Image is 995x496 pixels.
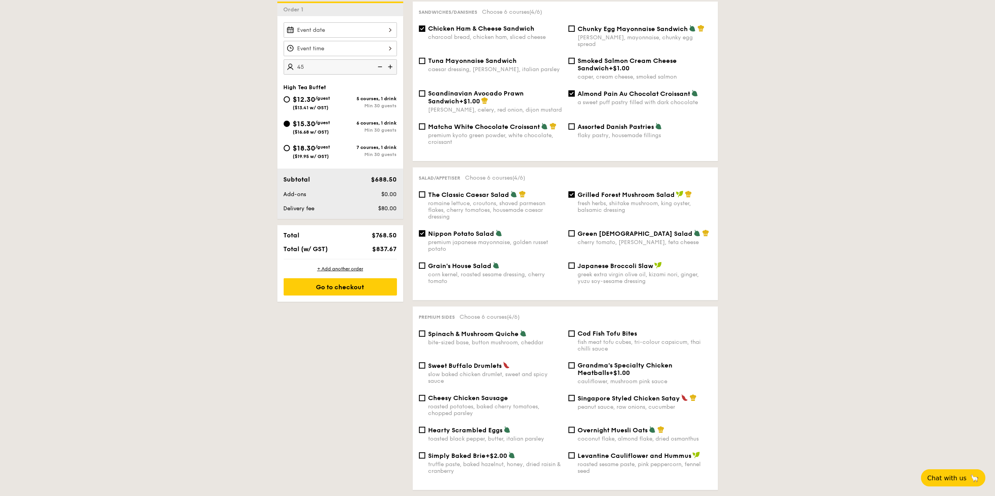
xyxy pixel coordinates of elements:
[293,129,329,135] span: ($16.68 w/ GST)
[486,452,508,459] span: +$2.00
[482,9,543,15] span: Choose 6 courses
[293,95,316,104] span: $12.30
[578,378,712,385] div: cauliflower, mushroom pink sauce
[578,395,680,402] span: Singapore Styled Chicken Satay
[284,231,300,239] span: Total
[373,59,385,74] img: icon-reduce.1d2dbef1.svg
[428,25,535,32] span: Chicken Ham & Cheese Sandwich
[419,395,425,401] input: Cheesy Chicken Sausageroasted potatoes, baked cherry tomatoes, chopped parsley
[550,123,557,130] img: icon-chef-hat.a58ddaea.svg
[578,99,712,106] div: a sweet puff pastry filled with dark chocolate
[654,262,662,269] img: icon-vegan.f8ff3823.svg
[428,34,562,40] div: charcoal bread, chicken ham, sliced cheese
[513,175,526,181] span: (4/6)
[569,263,575,269] input: Japanese Broccoli Slawgreek extra virgin olive oil, kizami nori, ginger, yuzu soy-sesame dressing
[428,132,562,145] div: premium kyoto green powder, white chocolate, croissant
[340,103,397,108] div: Min 30 guests
[676,191,684,198] img: icon-vegan.f8ff3823.svg
[428,107,562,113] div: [PERSON_NAME], celery, red onion, dijon mustard
[428,371,562,384] div: slow baked chicken drumlet, sweet and spicy sauce
[428,200,562,220] div: romaine lettuce, croutons, shaved parmesan flakes, cherry tomatoes, housemade caesar dressing
[530,9,543,15] span: (4/6)
[428,262,492,270] span: Grain's House Salad
[284,6,307,13] span: Order 1
[578,191,675,198] span: Grilled Forest Mushroom Salad
[293,119,316,128] span: $15.30
[970,474,979,483] span: 🦙
[378,205,397,212] span: $80.00
[578,132,712,139] div: flaky pastry, housemade fillings
[702,230,709,237] img: icon-chef-hat.a58ddaea.svg
[419,230,425,237] input: Nippon Potato Saladpremium japanese mayonnaise, golden russet potato
[428,435,562,442] div: toasted black pepper, butter, italian parsley
[578,339,712,352] div: fish meat tofu cubes, tri-colour capsicum, thai chilli sauce
[692,452,700,459] img: icon-vegan.f8ff3823.svg
[419,362,425,369] input: Sweet Buffalo Drumletsslow baked chicken drumlet, sweet and spicy sauce
[495,230,502,237] img: icon-vegetarian.fe4039eb.svg
[609,64,630,72] span: +$1.00
[578,426,648,434] span: Overnight Muesli Oats
[578,90,690,97] span: Almond Pain Au Chocolat Croissant
[578,330,637,337] span: Cod Fish Tofu Bites
[284,84,327,91] span: High Tea Buffet
[578,362,673,377] span: Grandma's Specialty Chicken Meatballs
[578,57,677,72] span: Smoked Salmon Cream Cheese Sandwich
[284,96,290,103] input: $12.30/guest($13.41 w/ GST)5 courses, 1 drinkMin 30 guests
[428,330,519,338] span: Spinach & Mushroom Quiche
[316,96,330,101] span: /guest
[578,230,693,237] span: Green [DEMOGRAPHIC_DATA] Salad
[569,362,575,369] input: Grandma's Specialty Chicken Meatballs+$1.00cauliflower, mushroom pink sauce
[519,191,526,198] img: icon-chef-hat.a58ddaea.svg
[578,34,712,48] div: [PERSON_NAME], mayonnaise, chunky egg spread
[428,230,495,237] span: Nippon Potato Salad
[428,271,562,285] div: corn kernel, roasted sesame dressing, cherry tomato
[657,426,665,433] img: icon-chef-hat.a58ddaea.svg
[569,123,575,130] input: Assorted Danish Pastriesflaky pastry, housemade fillings
[691,90,698,97] img: icon-vegetarian.fe4039eb.svg
[316,120,330,125] span: /guest
[578,239,712,246] div: cherry tomato, [PERSON_NAME], feta cheese
[578,25,688,33] span: Chunky Egg Mayonnaise Sandwich
[578,73,712,80] div: caper, cream cheese, smoked salmon
[419,26,425,32] input: Chicken Ham & Cheese Sandwichcharcoal bread, chicken ham, sliced cheese
[340,152,397,157] div: Min 30 guests
[340,127,397,133] div: Min 30 guests
[428,90,524,105] span: Scandinavian Avocado Prawn Sandwich
[419,263,425,269] input: Grain's House Saladcorn kernel, roasted sesame dressing, cherry tomato
[569,331,575,337] input: Cod Fish Tofu Bitesfish meat tofu cubes, tri-colour capsicum, thai chilli sauce
[284,266,397,272] div: + Add another order
[520,330,527,337] img: icon-vegetarian.fe4039eb.svg
[428,452,486,459] span: Simply Baked Brie
[481,97,488,104] img: icon-chef-hat.a58ddaea.svg
[578,404,712,410] div: peanut sauce, raw onions, cucumber
[689,25,696,32] img: icon-vegetarian.fe4039eb.svg
[428,57,517,64] span: Tuna Mayonnaise Sandwich
[508,452,515,459] img: icon-vegetarian.fe4039eb.svg
[419,427,425,433] input: Hearty Scrambled Eggstoasted black pepper, butter, italian parsley
[578,452,692,459] span: Levantine Cauliflower and Hummus
[428,394,508,402] span: Cheesy Chicken Sausage
[428,426,503,434] span: Hearty Scrambled Eggs
[284,205,315,212] span: Delivery fee
[569,452,575,459] input: Levantine Cauliflower and Hummusroasted sesame paste, pink peppercorn, fennel seed
[578,123,654,130] span: Assorted Danish Pastries
[698,25,705,32] img: icon-chef-hat.a58ddaea.svg
[284,145,290,151] input: $18.30/guest($19.95 w/ GST)7 courses, 1 drinkMin 30 guests
[340,96,397,101] div: 5 courses, 1 drink
[609,369,630,377] span: +$1.00
[428,461,562,474] div: truffle paste, baked hazelnut, honey, dried raisin & cranberry
[569,58,575,64] input: Smoked Salmon Cream Cheese Sandwich+$1.00caper, cream cheese, smoked salmon
[340,145,397,150] div: 7 courses, 1 drink
[284,176,310,183] span: Subtotal
[284,191,306,198] span: Add-ons
[316,144,330,150] span: /guest
[419,58,425,64] input: Tuna Mayonnaise Sandwichcaesar dressing, [PERSON_NAME], italian parsley
[284,22,397,38] input: Event date
[569,90,575,97] input: Almond Pain Au Chocolat Croissanta sweet puff pastry filled with dark chocolate
[690,394,697,401] img: icon-chef-hat.a58ddaea.svg
[541,123,548,130] img: icon-vegetarian.fe4039eb.svg
[284,59,397,75] input: Number of guests
[503,362,510,369] img: icon-spicy.37a8142b.svg
[465,175,526,181] span: Choose 6 courses
[428,123,540,130] span: Matcha White Chocolate Croissant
